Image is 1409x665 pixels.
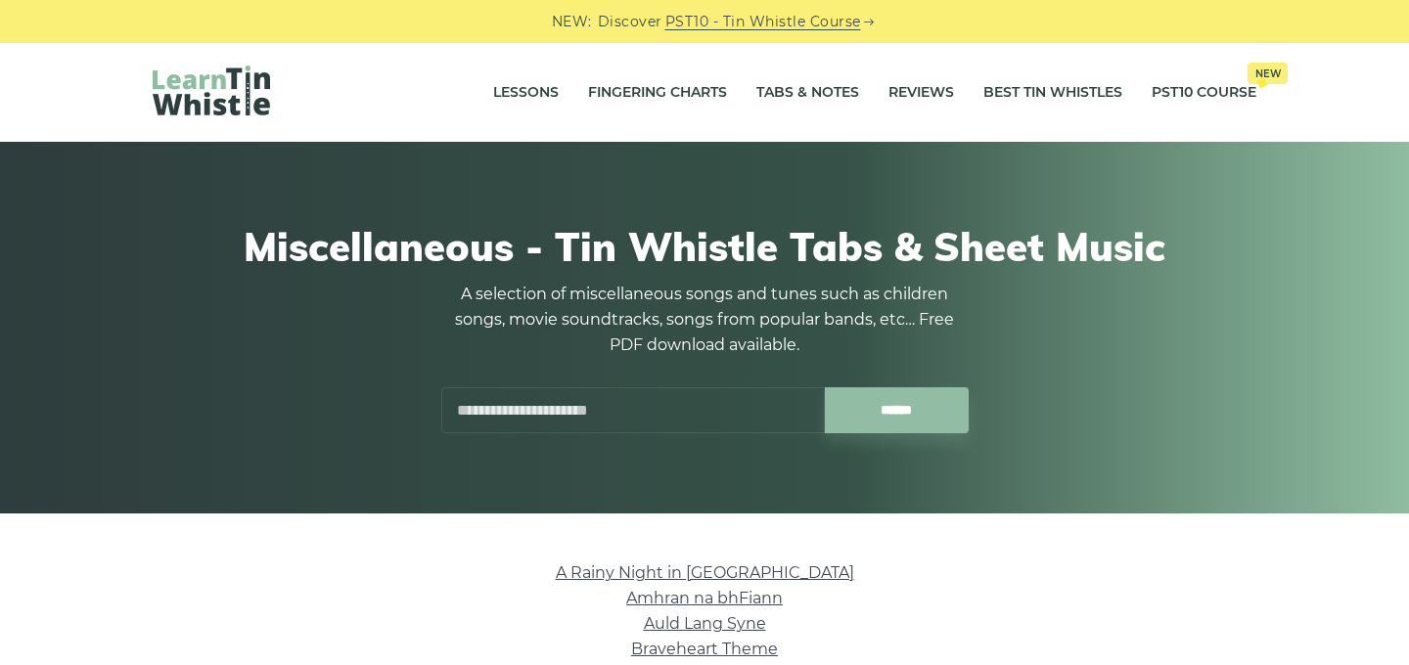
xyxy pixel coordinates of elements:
[493,68,559,117] a: Lessons
[983,68,1122,117] a: Best Tin Whistles
[626,589,783,607] a: Amhran na bhFiann
[644,614,766,633] a: Auld Lang Syne
[631,640,778,658] a: Braveheart Theme
[888,68,954,117] a: Reviews
[153,223,1256,270] h1: Miscellaneous - Tin Whistle Tabs & Sheet Music
[756,68,859,117] a: Tabs & Notes
[1152,68,1256,117] a: PST10 CourseNew
[1248,63,1288,84] span: New
[440,282,969,358] p: A selection of miscellaneous songs and tunes such as children songs, movie soundtracks, songs fro...
[588,68,727,117] a: Fingering Charts
[153,66,270,115] img: LearnTinWhistle.com
[556,563,854,582] a: A Rainy Night in [GEOGRAPHIC_DATA]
